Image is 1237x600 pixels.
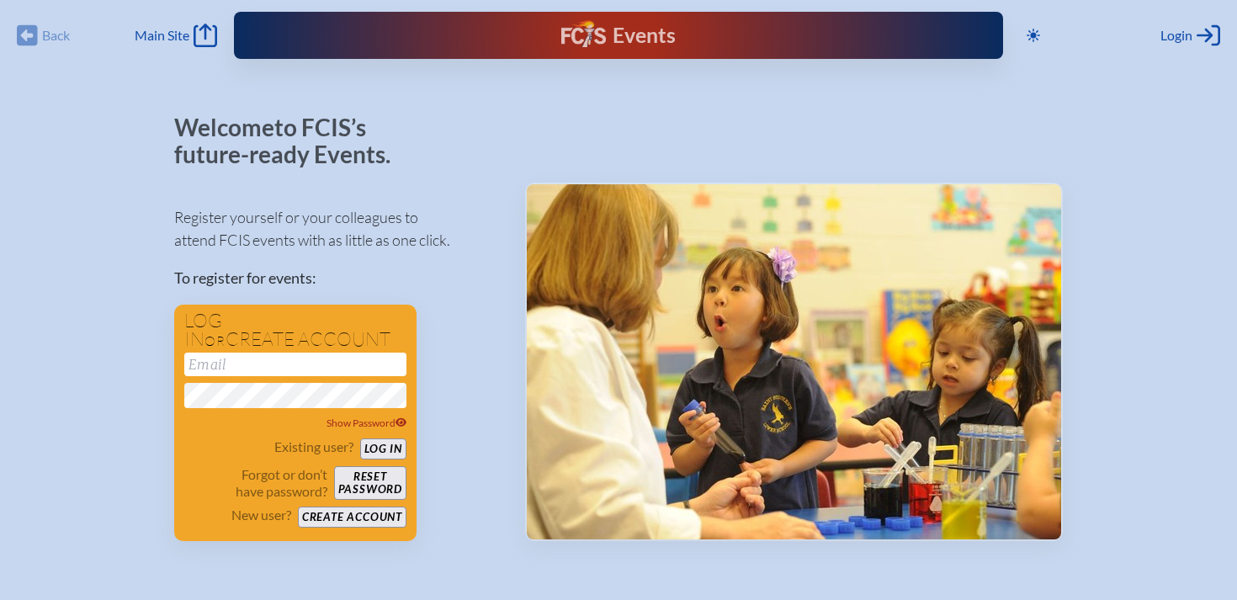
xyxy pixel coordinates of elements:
[1160,27,1192,44] span: Login
[204,332,226,349] span: or
[184,466,327,500] p: Forgot or don’t have password?
[231,507,291,523] p: New user?
[334,466,406,500] button: Resetpassword
[453,20,783,50] div: FCIS Events — Future ready
[174,267,498,289] p: To register for events:
[360,438,406,459] button: Log in
[527,184,1061,539] img: Events
[135,24,217,47] a: Main Site
[174,114,410,167] p: Welcome to FCIS’s future-ready Events.
[184,353,406,376] input: Email
[298,507,406,528] button: Create account
[274,438,353,455] p: Existing user?
[184,311,406,349] h1: Log in create account
[174,206,498,252] p: Register yourself or your colleagues to attend FCIS events with as little as one click.
[327,417,407,429] span: Show Password
[135,27,189,44] span: Main Site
